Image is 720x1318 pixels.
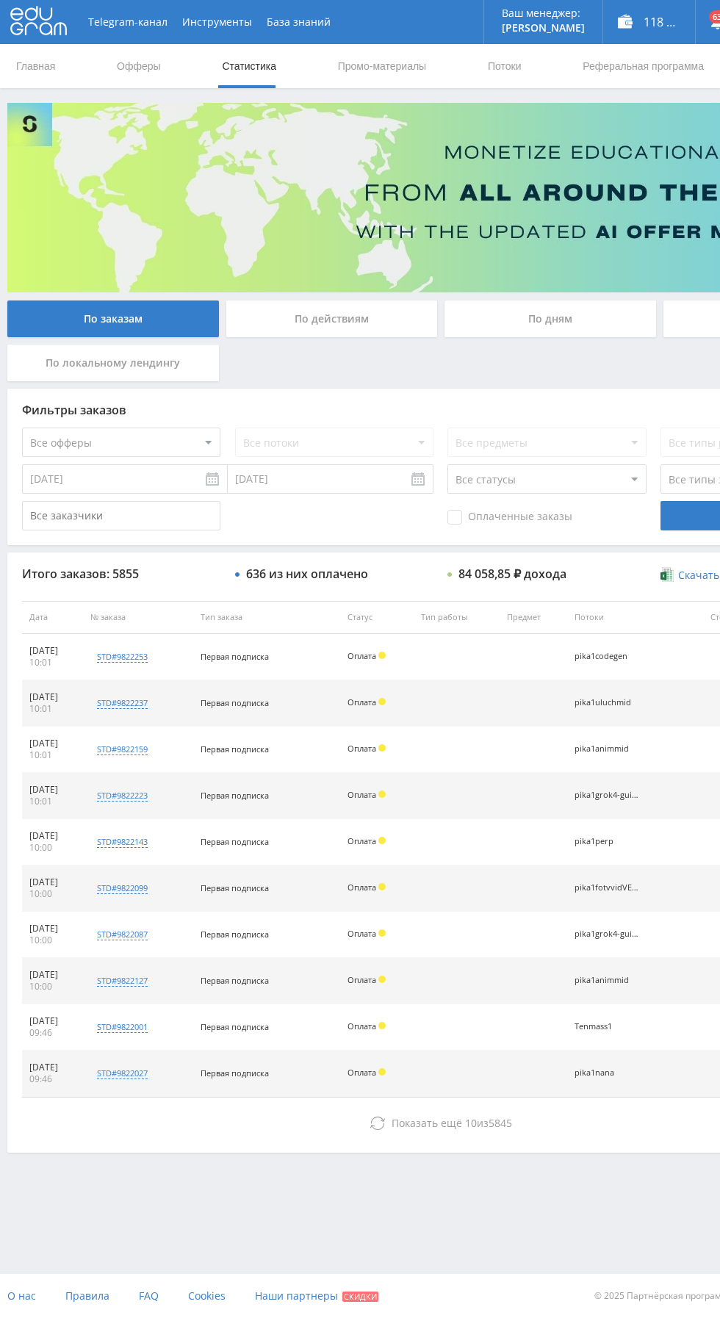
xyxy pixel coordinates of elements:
span: Оплата [348,928,376,939]
span: Первая подписка [201,1067,269,1078]
div: 10:01 [29,657,76,669]
div: 10:00 [29,842,76,854]
div: [DATE] [29,876,76,888]
span: 5845 [489,1116,512,1130]
div: 636 из них оплачено [246,567,368,580]
div: По дням [444,300,656,337]
div: std#9822237 [97,697,148,709]
a: Потоки [486,44,523,88]
span: Холд [378,744,386,752]
span: Первая подписка [201,743,269,755]
span: Оплата [348,1020,376,1031]
span: Первая подписка [201,1021,269,1032]
div: 09:46 [29,1073,76,1085]
div: 10:01 [29,749,76,761]
div: [DATE] [29,830,76,842]
div: std#9822143 [97,836,148,848]
span: Наши партнеры [255,1289,338,1303]
div: pika1nana [575,1068,641,1078]
span: Первая подписка [201,651,269,662]
a: Cookies [188,1274,226,1318]
span: из [392,1116,512,1130]
div: std#9822223 [97,790,148,802]
span: Оплата [348,650,376,661]
div: pika1uluchmid [575,698,641,707]
th: Тип заказа [193,601,340,634]
div: [DATE] [29,738,76,749]
div: std#9822001 [97,1021,148,1033]
span: Холд [378,976,386,983]
span: Оплата [348,882,376,893]
div: [DATE] [29,691,76,703]
a: Реферальная программа [581,44,705,88]
th: Предмет [500,601,567,634]
span: Холд [378,929,386,937]
div: По заказам [7,300,219,337]
div: 10:01 [29,703,76,715]
a: Наши партнеры Скидки [255,1274,378,1318]
div: pika1animmid [575,744,641,754]
span: Первая подписка [201,929,269,940]
div: Tenmass1 [575,1022,641,1031]
span: 10 [465,1116,477,1130]
a: Промо-материалы [336,44,428,88]
span: Первая подписка [201,836,269,847]
span: Холд [378,698,386,705]
span: Оплаченные заказы [447,510,572,525]
span: Скидки [342,1292,378,1302]
span: Оплата [348,1067,376,1078]
div: По локальному лендингу [7,345,219,381]
th: № заказа [83,601,193,634]
span: Оплата [348,696,376,707]
span: Холд [378,1022,386,1029]
th: Дата [22,601,83,634]
div: 10:00 [29,935,76,946]
div: [DATE] [29,645,76,657]
div: По действиям [226,300,438,337]
div: [DATE] [29,923,76,935]
div: std#9822087 [97,929,148,940]
span: О нас [7,1289,36,1303]
a: FAQ [139,1274,159,1318]
div: pika1perp [575,837,641,846]
span: Холд [378,883,386,890]
span: Cookies [188,1289,226,1303]
div: std#9822159 [97,743,148,755]
div: 09:46 [29,1027,76,1039]
div: std#9822099 [97,882,148,894]
span: Правила [65,1289,109,1303]
div: pika1animmid [575,976,641,985]
span: Оплата [348,789,376,800]
a: О нас [7,1274,36,1318]
div: 10:00 [29,888,76,900]
div: 10:01 [29,796,76,807]
div: std#9822127 [97,975,148,987]
div: std#9822253 [97,651,148,663]
span: Первая подписка [201,697,269,708]
span: Оплата [348,974,376,985]
span: Оплата [348,835,376,846]
div: [DATE] [29,1015,76,1027]
span: Оплата [348,743,376,754]
span: Первая подписка [201,882,269,893]
span: Показать ещё [392,1116,462,1130]
th: Потоки [567,601,680,634]
a: Правила [65,1274,109,1318]
th: Тип работы [414,601,499,634]
a: Статистика [220,44,278,88]
div: pika1grok4-guide [575,791,641,800]
a: Офферы [115,44,162,88]
img: xlsx [660,567,673,582]
span: Холд [378,837,386,844]
a: Главная [15,44,57,88]
div: pika1grok4-guide [575,929,641,939]
div: pika1codegen [575,652,641,661]
span: FAQ [139,1289,159,1303]
input: Все заказчики [22,501,220,530]
div: [DATE] [29,1062,76,1073]
div: Итого заказов: 5855 [22,567,220,580]
span: Холд [378,652,386,659]
span: Первая подписка [201,975,269,986]
div: 10:00 [29,981,76,993]
div: std#9822027 [97,1067,148,1079]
